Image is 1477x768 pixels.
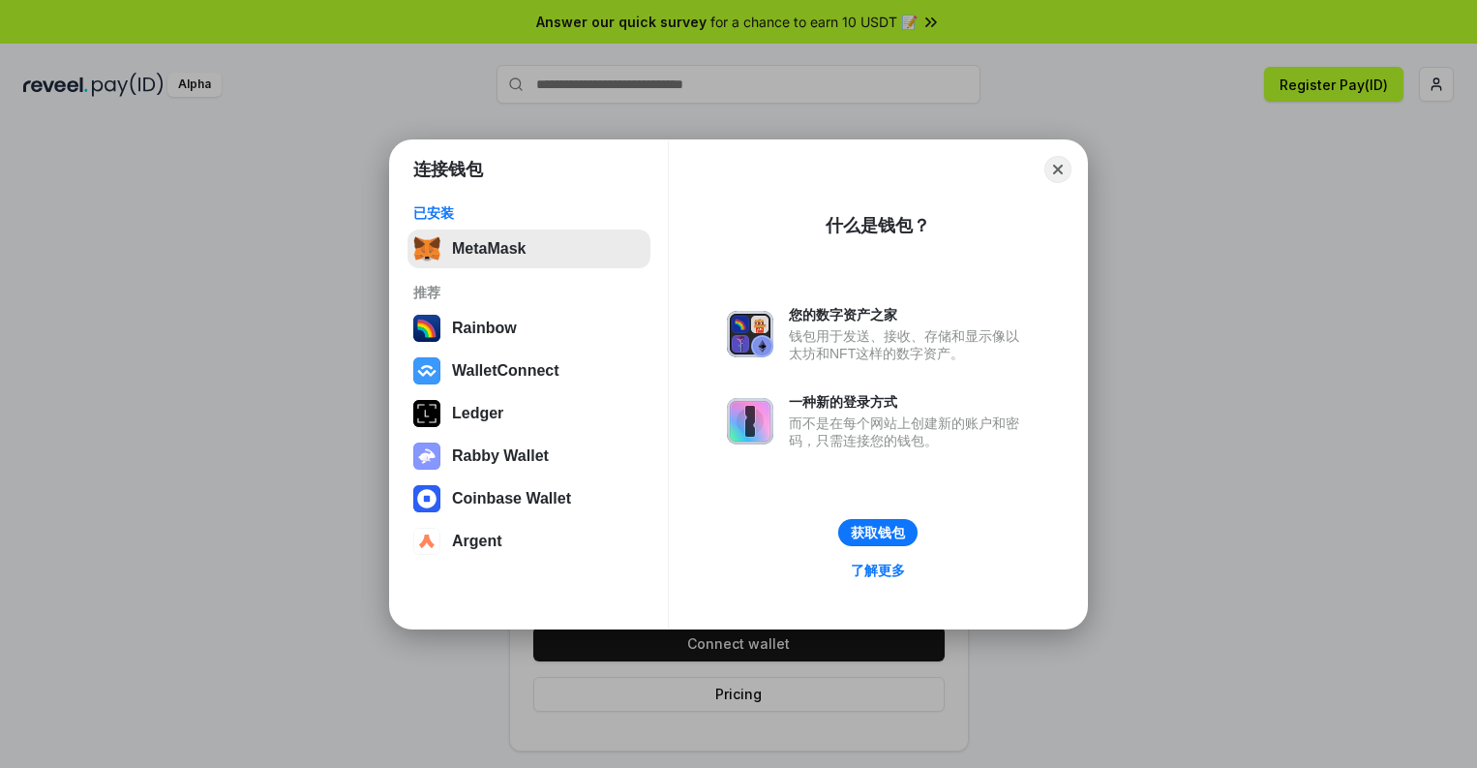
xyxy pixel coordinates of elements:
img: svg+xml,%3Csvg%20width%3D%2228%22%20height%3D%2228%22%20viewBox%3D%220%200%2028%2028%22%20fill%3D... [413,485,440,512]
div: 而不是在每个网站上创建新的账户和密码，只需连接您的钱包。 [789,415,1029,449]
img: svg+xml,%3Csvg%20width%3D%2228%22%20height%3D%2228%22%20viewBox%3D%220%200%2028%2028%22%20fill%3D... [413,357,440,384]
div: 钱包用于发送、接收、存储和显示像以太坊和NFT这样的数字资产。 [789,327,1029,362]
div: 什么是钱包？ [826,214,930,237]
div: 您的数字资产之家 [789,306,1029,323]
button: 获取钱包 [838,519,918,546]
button: Ledger [407,394,650,433]
div: WalletConnect [452,362,559,380]
img: svg+xml,%3Csvg%20width%3D%22120%22%20height%3D%22120%22%20viewBox%3D%220%200%20120%20120%22%20fil... [413,315,440,342]
div: 获取钱包 [851,524,905,541]
div: Rainbow [452,320,517,337]
img: svg+xml,%3Csvg%20xmlns%3D%22http%3A%2F%2Fwww.w3.org%2F2000%2Fsvg%22%20fill%3D%22none%22%20viewBox... [413,443,440,470]
div: MetaMask [452,240,526,258]
img: svg+xml,%3Csvg%20xmlns%3D%22http%3A%2F%2Fwww.w3.org%2F2000%2Fsvg%22%20fill%3D%22none%22%20viewBox... [727,398,773,445]
button: MetaMask [407,230,650,268]
div: Argent [452,533,502,550]
a: 了解更多 [839,558,917,583]
img: svg+xml,%3Csvg%20xmlns%3D%22http%3A%2F%2Fwww.w3.org%2F2000%2Fsvg%22%20fill%3D%22none%22%20viewBox... [727,311,773,357]
button: Rabby Wallet [407,437,650,476]
div: Ledger [452,405,503,422]
img: svg+xml,%3Csvg%20fill%3D%22none%22%20height%3D%2233%22%20viewBox%3D%220%200%2035%2033%22%20width%... [413,235,440,262]
img: svg+xml,%3Csvg%20xmlns%3D%22http%3A%2F%2Fwww.w3.org%2F2000%2Fsvg%22%20width%3D%2228%22%20height%3... [413,400,440,427]
button: Close [1044,156,1071,183]
button: Argent [407,522,650,561]
button: Coinbase Wallet [407,479,650,518]
div: 了解更多 [851,562,905,579]
div: 一种新的登录方式 [789,393,1029,411]
h1: 连接钱包 [413,158,483,181]
div: 已安装 [413,204,645,222]
button: WalletConnect [407,352,650,390]
div: 推荐 [413,284,645,301]
img: svg+xml,%3Csvg%20width%3D%2228%22%20height%3D%2228%22%20viewBox%3D%220%200%2028%2028%22%20fill%3D... [413,528,440,555]
button: Rainbow [407,309,650,348]
div: Rabby Wallet [452,447,549,465]
div: Coinbase Wallet [452,490,571,507]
